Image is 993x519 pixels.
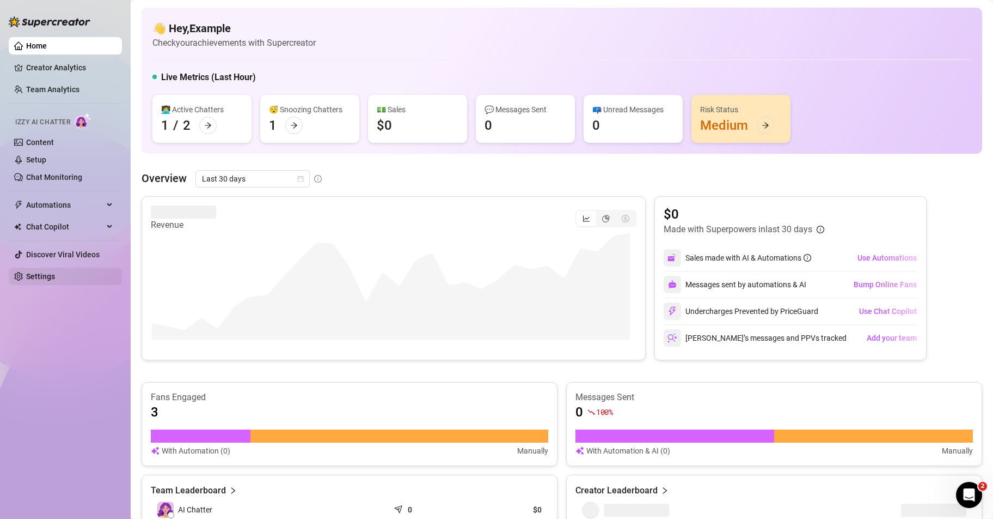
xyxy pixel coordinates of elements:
span: pie-chart [602,215,610,222]
span: right [661,484,669,497]
span: info-circle [817,226,824,233]
span: arrow-right [290,122,298,129]
a: Discover Viral Videos [26,250,100,259]
article: Manually [942,445,973,457]
div: 💵 Sales [377,104,458,116]
button: Add your team [866,329,917,347]
article: $0 [664,206,824,223]
a: Settings [26,272,55,281]
span: info-circle [804,254,811,262]
span: Izzy AI Chatter [15,117,70,128]
div: 📪 Unread Messages [592,104,674,116]
img: svg%3e [667,333,677,343]
article: Made with Superpowers in last 30 days [664,223,812,236]
span: fall [587,408,595,416]
a: Chat Monitoring [26,173,82,182]
div: 😴 Snoozing Chatters [269,104,351,116]
h4: 👋 Hey, Example [152,21,316,36]
img: Chat Copilot [14,223,21,231]
div: 💬 Messages Sent [485,104,566,116]
iframe: Intercom live chat [956,482,982,508]
img: izzy-ai-chatter-avatar-DDCN_rTZ.svg [157,502,174,518]
div: Undercharges Prevented by PriceGuard [664,303,818,320]
span: Automations [26,196,103,214]
div: 0 [485,117,492,134]
div: 1 [161,117,169,134]
span: Add your team [867,334,917,342]
img: svg%3e [667,253,677,263]
div: $0 [377,117,392,134]
article: 3 [151,403,158,421]
button: Use Automations [857,249,917,267]
img: AI Chatter [75,113,91,129]
article: Messages Sent [575,391,973,403]
span: calendar [297,176,304,182]
button: Use Chat Copilot [859,303,917,320]
a: Setup [26,155,46,164]
article: Creator Leaderboard [575,484,658,497]
span: AI Chatter [178,504,212,516]
div: 1 [269,117,277,134]
a: Home [26,41,47,50]
article: Fans Engaged [151,391,548,403]
article: 0 [575,403,583,421]
span: Chat Copilot [26,218,103,236]
span: Use Automations [857,254,917,262]
span: 100 % [596,407,613,417]
article: Check your achievements with Supercreator [152,36,316,50]
button: Bump Online Fans [853,276,917,293]
article: Overview [142,170,187,186]
div: [PERSON_NAME]’s messages and PPVs tracked [664,329,847,347]
span: thunderbolt [14,201,23,209]
div: 0 [592,117,600,134]
span: Use Chat Copilot [859,307,917,316]
img: svg%3e [667,306,677,316]
img: svg%3e [151,445,160,457]
img: svg%3e [668,280,677,289]
div: segmented control [575,210,636,227]
a: Team Analytics [26,85,79,94]
a: Content [26,138,54,147]
span: arrow-right [204,122,212,129]
h5: Live Metrics (Last Hour) [161,71,256,84]
div: Sales made with AI & Automations [685,252,811,264]
article: Manually [517,445,548,457]
span: 2 [978,482,987,491]
div: 2 [183,117,191,134]
span: Bump Online Fans [854,280,917,289]
article: With Automation & AI (0) [586,445,670,457]
span: dollar-circle [622,215,629,222]
img: logo-BBDzfeDw.svg [9,16,90,27]
span: arrow-right [762,122,769,129]
article: Team Leaderboard [151,484,226,497]
article: With Automation (0) [162,445,230,457]
span: info-circle [314,175,322,183]
span: Last 30 days [202,171,303,187]
article: $0 [475,504,542,515]
div: Risk Status [700,104,782,116]
div: 👩‍💻 Active Chatters [161,104,243,116]
a: Creator Analytics [26,59,113,76]
span: send [394,503,405,514]
div: Messages sent by automations & AI [664,276,806,293]
article: 0 [408,504,412,515]
span: line-chart [583,215,590,222]
article: Revenue [151,219,216,232]
span: right [229,484,237,497]
img: svg%3e [575,445,584,457]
